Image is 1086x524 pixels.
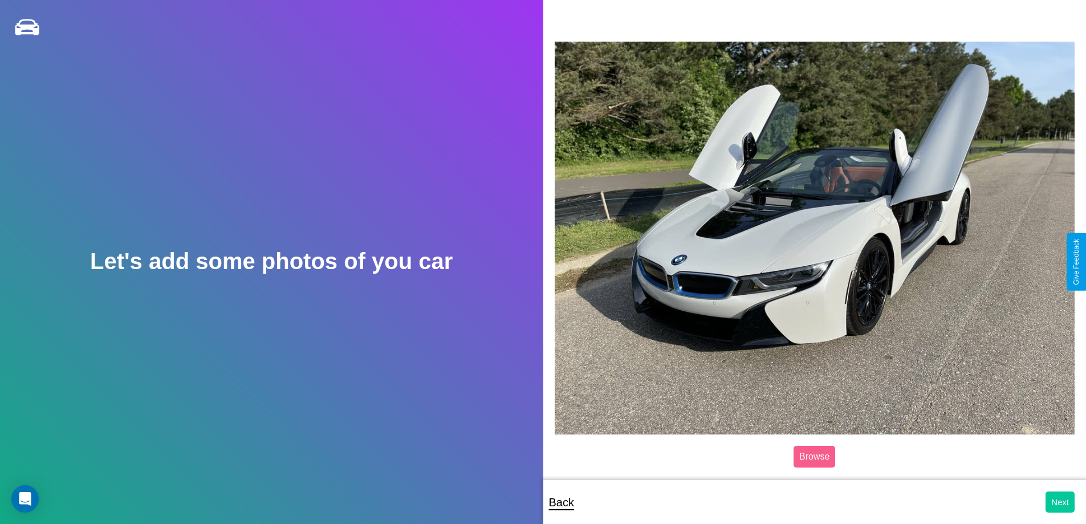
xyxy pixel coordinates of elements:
div: Give Feedback [1072,239,1080,285]
div: Open Intercom Messenger [11,485,39,513]
p: Back [549,492,574,513]
button: Next [1046,491,1075,513]
img: posted [555,42,1075,434]
label: Browse [794,446,835,468]
h2: Let's add some photos of you car [90,249,453,274]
